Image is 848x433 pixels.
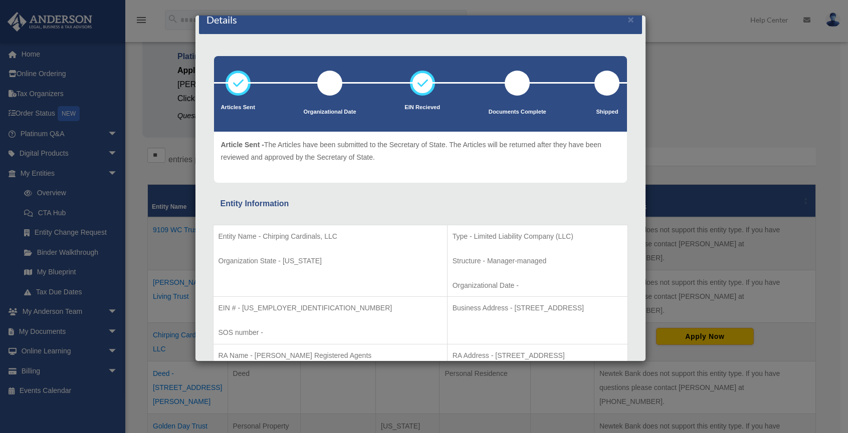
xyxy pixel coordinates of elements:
[453,349,622,362] p: RA Address - [STREET_ADDRESS]
[221,197,620,211] div: Entity Information
[453,230,622,243] p: Type - Limited Liability Company (LLC)
[219,349,442,362] p: RA Name - [PERSON_NAME] Registered Agents
[206,13,237,27] h4: Details
[489,107,546,117] p: Documents Complete
[221,139,620,163] p: The Articles have been submitted to the Secretary of State. The Articles will be returned after t...
[304,107,356,117] p: Organizational Date
[453,302,622,314] p: Business Address - [STREET_ADDRESS]
[221,103,255,113] p: Articles Sent
[219,255,442,267] p: Organization State - [US_STATE]
[219,326,442,339] p: SOS number -
[453,255,622,267] p: Structure - Manager-managed
[453,279,622,292] p: Organizational Date -
[404,103,440,113] p: EIN Recieved
[219,230,442,243] p: Entity Name - Chirping Cardinals, LLC
[219,302,442,314] p: EIN # - [US_EMPLOYER_IDENTIFICATION_NUMBER]
[221,141,264,149] span: Article Sent -
[628,14,634,25] button: ×
[594,107,619,117] p: Shipped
